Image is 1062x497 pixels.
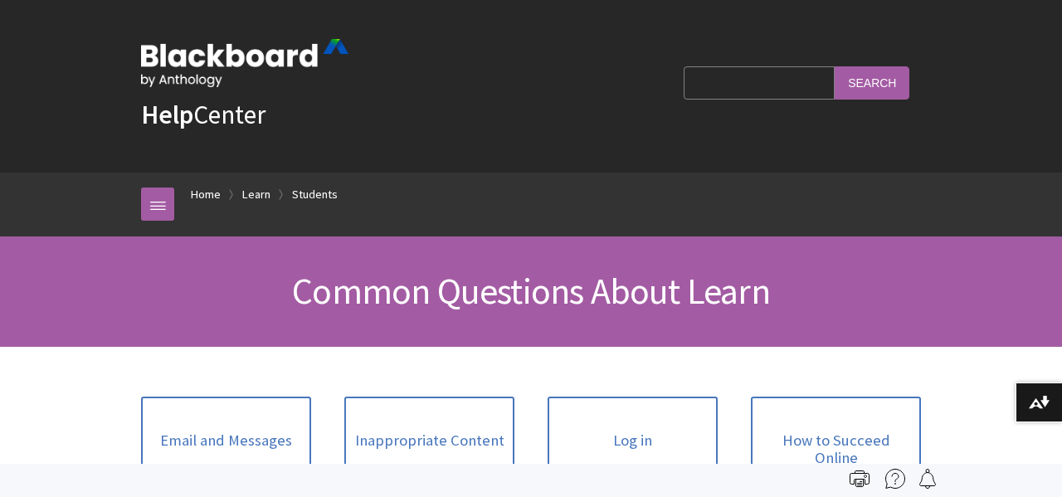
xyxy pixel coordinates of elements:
strong: Help [141,98,193,131]
img: Follow this page [918,469,938,489]
img: Blackboard by Anthology [141,39,348,87]
span: Common Questions About Learn [292,268,770,314]
a: Email and Messages [141,397,311,485]
a: Inappropriate Content [344,397,514,485]
a: Learn [242,184,270,205]
img: Print [850,469,870,489]
input: Search [835,66,909,99]
a: Log in [548,397,718,485]
img: More help [885,469,905,489]
a: Students [292,184,338,205]
a: Home [191,184,221,205]
a: HelpCenter [141,98,265,131]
